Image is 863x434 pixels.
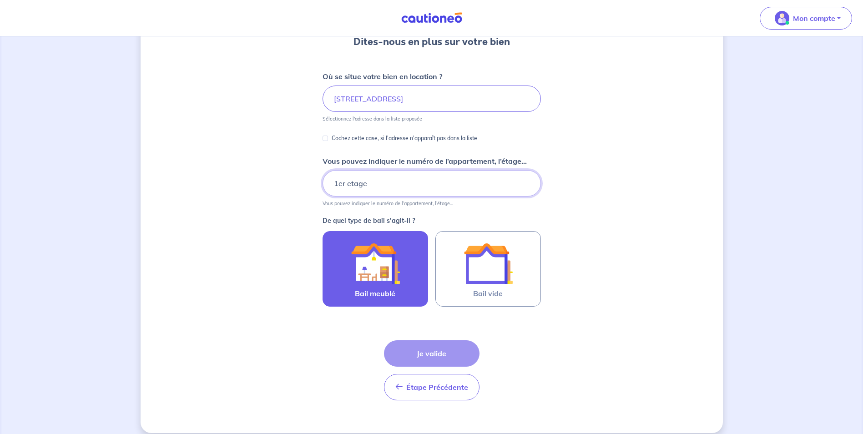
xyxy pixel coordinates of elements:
p: De quel type de bail s’agit-il ? [323,217,541,224]
p: Vous pouvez indiquer le numéro de l’appartement, l’étage... [323,200,453,207]
span: Bail meublé [355,288,395,299]
img: illu_account_valid_menu.svg [775,11,789,25]
h3: Dites-nous en plus sur votre bien [353,35,510,49]
p: Vous pouvez indiquer le numéro de l’appartement, l’étage... [323,156,527,167]
img: Cautioneo [398,12,466,24]
img: illu_empty_lease.svg [464,239,513,288]
input: 2 rue de paris, 59000 lille [323,86,541,112]
input: Appartement 2 [323,170,541,197]
p: Cochez cette case, si l'adresse n'apparaît pas dans la liste [332,133,477,144]
button: illu_account_valid_menu.svgMon compte [760,7,852,30]
img: illu_furnished_lease.svg [351,239,400,288]
button: Étape Précédente [384,374,479,400]
p: Mon compte [793,13,835,24]
p: Où se situe votre bien en location ? [323,71,442,82]
p: Sélectionnez l'adresse dans la liste proposée [323,116,422,122]
span: Étape Précédente [406,383,468,392]
span: Bail vide [473,288,503,299]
